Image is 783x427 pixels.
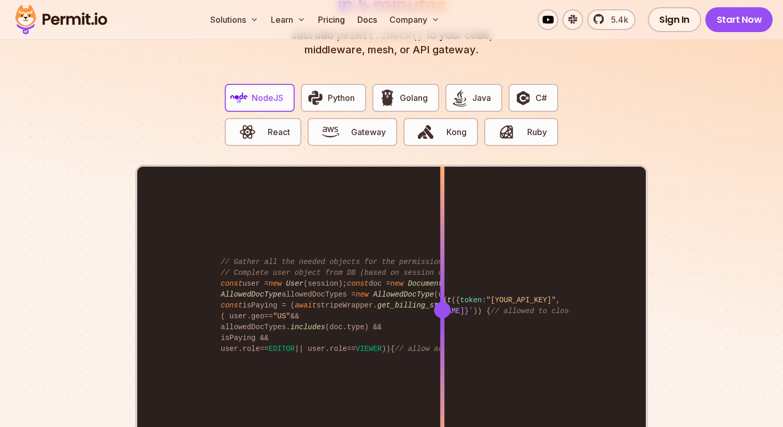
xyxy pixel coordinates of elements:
span: geo [251,312,264,320]
span: Kong [446,126,467,138]
span: EDITOR [269,345,295,353]
img: Golang [379,89,396,107]
span: Gateway [351,126,386,138]
span: role [242,345,260,353]
img: Python [307,89,324,107]
button: Solutions [206,9,263,30]
span: type [347,323,365,331]
img: React [239,123,256,141]
span: new [390,279,403,288]
span: Ruby [527,126,547,138]
code: user = (session); doc = ( , , session. ); allowedDocTypes = (user. ); isPaying = ( stripeWrapper.... [213,248,569,363]
span: 5.4k [605,13,628,26]
span: // Gather all the needed objects for the permission check [221,258,469,266]
span: Python [328,92,355,104]
span: "[YOUR_API_KEY]" [486,296,556,304]
span: await [295,301,316,310]
button: Company [385,9,444,30]
img: Java [451,89,469,107]
span: VIEWER [356,345,382,353]
span: C# [535,92,547,104]
span: new [356,290,369,299]
span: role [329,345,347,353]
span: AllowedDocType [373,290,434,299]
span: const [221,301,242,310]
a: Sign In [648,7,701,32]
span: Golang [400,92,428,104]
span: // allowed to close issue [490,307,599,315]
span: new [269,279,282,288]
span: const [221,279,242,288]
span: React [268,126,290,138]
span: NodeJS [252,92,283,104]
img: Gateway [322,123,339,141]
span: token [460,296,482,304]
img: Permit logo [10,2,112,37]
span: AllowedDocType [221,290,282,299]
img: NodeJS [230,89,248,107]
a: Pricing [314,9,349,30]
span: // Complete user object from DB (based on session object, only 3 DB queries...) [221,269,564,277]
span: User [286,279,303,288]
span: "US" [273,312,291,320]
a: Start Now [705,7,773,32]
a: Docs [353,9,381,30]
span: includes [291,323,325,331]
img: C# [514,89,532,107]
a: 5.4k [587,9,635,30]
button: Learn [267,9,310,30]
p: Just add to your code, middleware, mesh, or API gateway. [280,28,503,57]
span: // allow access [395,345,460,353]
img: Kong [417,123,434,141]
span: Document [408,279,443,288]
span: const [347,279,369,288]
img: Ruby [498,123,515,141]
span: Java [472,92,491,104]
span: get_billing_status [378,301,456,310]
